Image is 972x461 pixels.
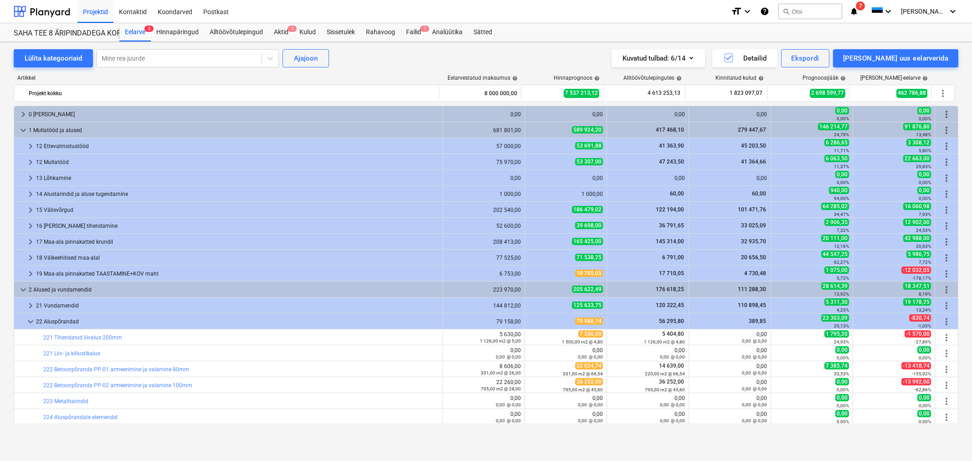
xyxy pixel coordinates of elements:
[447,239,521,245] div: 208 413,00
[912,276,931,281] small: -178,17%
[917,394,931,401] span: 0,00
[837,307,849,312] small: 4,23%
[647,89,681,97] span: 4 613 253,13
[821,251,849,258] span: 44 547,25
[941,412,952,423] span: Rohkem tegevusi
[575,222,603,229] span: 39 698,00
[916,228,931,233] small: 24,53%
[926,417,972,461] iframe: Chat Widget
[917,410,931,417] span: 0,00
[693,379,767,392] div: 0,00
[740,254,767,261] span: 20 656,50
[36,266,439,281] div: 19 Maa-ala pinnakatted TAASTAMINE+KOV maht
[529,175,603,181] div: 0,00
[447,302,521,309] div: 144 812,00
[941,189,952,200] span: Rohkem tegevusi
[661,254,685,261] span: 6 791,00
[669,190,685,197] span: 60,00
[575,158,603,165] span: 53 307,00
[529,191,603,197] div: 1 000,00
[791,52,819,64] div: Ekspordi
[36,235,439,249] div: 17 Maa-ala pinnakatted krundil
[883,6,894,17] i: keyboard_arrow_down
[909,314,931,322] span: -830,74
[447,111,521,118] div: 0,00
[740,222,767,229] span: 33 025,09
[427,23,468,41] div: Analüütika
[903,298,931,306] span: 19 178,25
[496,402,521,407] small: 0,00 @ 0,00
[36,155,439,169] div: 12 Mullatööd
[658,318,685,324] span: 56 295,80
[917,187,931,194] span: 0,00
[144,26,154,32] span: 5
[658,222,685,229] span: 36 791,65
[29,282,439,297] div: 2 Alused ja vundamendid
[737,206,767,213] span: 101 471,76
[645,371,685,376] small: 220,00 m2 @ 66,54
[268,23,294,41] a: Aktid1
[468,23,498,41] div: Sätted
[937,88,948,99] span: Rohkem tegevusi
[447,287,521,293] div: 223 970,00
[821,282,849,290] span: 28 614,39
[447,271,521,277] div: 6 753,00
[737,302,767,308] span: 110 898,45
[835,394,849,401] span: 0,00
[915,387,931,392] small: -62,86%
[572,302,603,309] span: 125 633,75
[14,29,108,38] div: SAHA TEE 8 ÄRIPINDADEGA KORTERMAJA
[834,260,849,265] small: 62,27%
[18,125,29,136] span: keyboard_arrow_down
[660,354,685,359] small: 0,00 @ 0,00
[856,1,865,10] span: 7
[941,173,952,184] span: Rohkem tegevusi
[660,402,685,407] small: 0,00 @ 0,00
[834,244,849,249] small: 12,16%
[655,238,685,245] span: 145 314,00
[447,395,521,408] div: 0,00
[941,380,952,391] span: Rohkem tegevusi
[25,316,36,327] span: keyboard_arrow_down
[36,187,439,201] div: 14 Alustarindid ja aluse tugevdamine
[941,268,952,279] span: Rohkem tegevusi
[572,238,603,245] span: 165 425,00
[693,363,767,376] div: 0,00
[740,238,767,245] span: 32 935,70
[294,23,321,41] div: Kulud
[572,126,603,133] span: 589 924,20
[447,255,521,261] div: 77 525,00
[554,75,600,81] div: Hinnaprognoos
[818,123,849,130] span: 146 214,77
[592,76,600,81] span: help
[941,332,952,343] span: Rohkem tegevusi
[14,75,440,81] div: Artikkel
[917,323,931,328] small: -1,05%
[834,339,849,344] small: 24,93%
[833,49,958,67] button: [PERSON_NAME] uus eelarverida
[25,205,36,215] span: keyboard_arrow_right
[612,49,705,67] button: Kuvatud tulbad:6/14
[447,207,521,213] div: 202 540,00
[824,362,849,369] span: 7 385,74
[906,251,931,258] span: 5 986,75
[36,203,439,217] div: 15 Välisvõrgud
[742,402,767,407] small: 0,00 @ 0,00
[837,387,849,392] small: 0,00%
[742,386,767,391] small: 0,00 @ 0,00
[25,236,36,247] span: keyboard_arrow_right
[810,89,845,97] span: 2 698 599,77
[575,378,603,385] span: 36 252,00
[824,330,849,338] span: 1 795,20
[782,8,790,15] span: search
[447,191,521,197] div: 1 000,00
[903,235,931,242] span: 42 988,00
[751,190,767,197] span: 60,00
[447,318,521,325] div: 79 158,00
[824,219,849,226] span: 2 906,35
[447,127,521,133] div: 681 801,00
[919,116,931,121] small: 0,00%
[611,395,685,408] div: 0,00
[941,396,952,407] span: Rohkem tegevusi
[447,331,521,344] div: 5 630,00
